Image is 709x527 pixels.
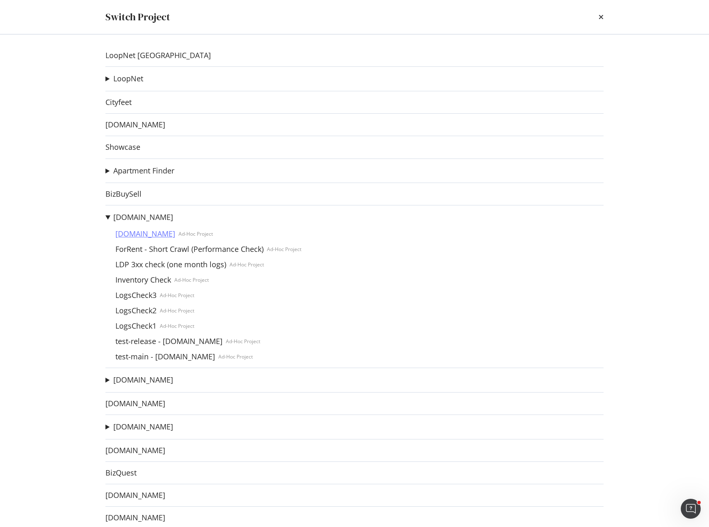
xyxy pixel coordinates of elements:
[160,322,194,329] div: Ad-Hoc Project
[599,10,604,24] div: times
[113,166,174,175] a: Apartment Finder
[113,74,143,83] a: LoopNet
[112,352,218,361] a: test-main - [DOMAIN_NAME]
[112,337,226,346] a: test-release - [DOMAIN_NAME]
[160,292,194,299] div: Ad-Hoc Project
[112,260,230,269] a: LDP 3xx check (one month logs)
[178,230,213,237] div: Ad-Hoc Project
[105,73,143,84] summary: LoopNet
[112,306,160,315] a: LogsCheck2
[105,212,301,223] summary: [DOMAIN_NAME]
[105,446,165,455] a: [DOMAIN_NAME]
[105,375,173,385] summary: [DOMAIN_NAME]
[681,499,701,519] iframe: Intercom live chat
[105,166,174,176] summary: Apartment Finder
[113,422,173,431] a: [DOMAIN_NAME]
[112,229,178,238] a: [DOMAIN_NAME]
[112,245,267,254] a: ForRent - Short Crawl (Performance Check)
[105,399,165,408] a: [DOMAIN_NAME]
[230,261,264,268] div: Ad-Hoc Project
[105,98,132,107] a: Cityfeet
[105,513,165,522] a: [DOMAIN_NAME]
[267,246,301,253] div: Ad-Hoc Project
[105,190,142,198] a: BizBuySell
[174,276,209,283] div: Ad-Hoc Project
[105,143,140,151] a: Showcase
[105,422,173,432] summary: [DOMAIN_NAME]
[112,276,174,284] a: Inventory Check
[113,376,173,384] a: [DOMAIN_NAME]
[105,10,170,24] div: Switch Project
[105,491,165,500] a: [DOMAIN_NAME]
[105,120,165,129] a: [DOMAIN_NAME]
[218,353,253,360] div: Ad-Hoc Project
[113,213,173,222] a: [DOMAIN_NAME]
[105,468,137,477] a: BizQuest
[112,291,160,300] a: LogsCheck3
[112,322,160,330] a: LogsCheck1
[160,307,194,314] div: Ad-Hoc Project
[105,51,211,60] a: LoopNet [GEOGRAPHIC_DATA]
[226,338,260,345] div: Ad-Hoc Project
